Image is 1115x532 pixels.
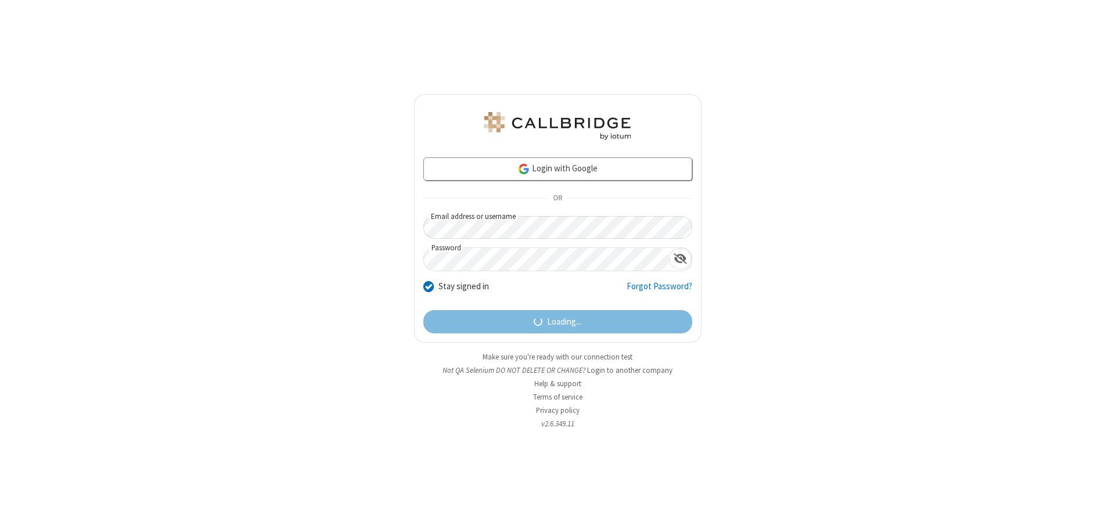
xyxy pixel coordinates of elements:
li: v2.6.349.11 [414,418,702,429]
input: Email address or username [423,216,692,239]
span: Loading... [547,315,581,329]
button: Login to another company [587,365,672,376]
img: QA Selenium DO NOT DELETE OR CHANGE [482,112,633,140]
button: Loading... [423,310,692,333]
img: google-icon.png [517,163,530,175]
a: Help & support [534,379,581,389]
label: Stay signed in [438,280,489,293]
a: Terms of service [533,392,582,402]
a: Forgot Password? [627,280,692,302]
a: Privacy policy [536,405,580,415]
span: OR [548,190,567,207]
input: Password [424,248,669,271]
li: Not QA Selenium DO NOT DELETE OR CHANGE? [414,365,702,376]
iframe: Chat [1086,502,1106,524]
a: Make sure you're ready with our connection test [483,352,632,362]
a: Login with Google [423,157,692,181]
div: Show password [669,248,692,269]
